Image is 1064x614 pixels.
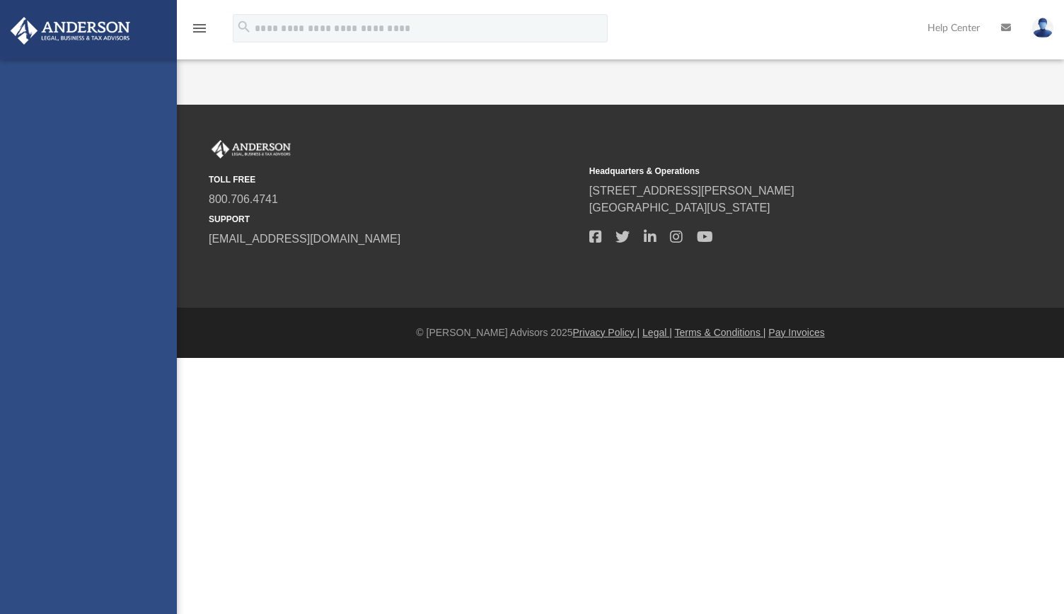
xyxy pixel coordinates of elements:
a: Legal | [642,327,672,338]
small: TOLL FREE [209,173,579,186]
a: Pay Invoices [768,327,824,338]
a: [EMAIL_ADDRESS][DOMAIN_NAME] [209,233,400,245]
a: [GEOGRAPHIC_DATA][US_STATE] [589,202,770,214]
small: SUPPORT [209,213,579,226]
div: © [PERSON_NAME] Advisors 2025 [177,325,1064,340]
a: 800.706.4741 [209,193,278,205]
a: Privacy Policy | [573,327,640,338]
a: menu [191,27,208,37]
img: User Pic [1032,18,1053,38]
small: Headquarters & Operations [589,165,960,178]
a: Terms & Conditions | [675,327,766,338]
a: [STREET_ADDRESS][PERSON_NAME] [589,185,794,197]
i: menu [191,20,208,37]
img: Anderson Advisors Platinum Portal [6,17,134,45]
img: Anderson Advisors Platinum Portal [209,140,294,158]
i: search [236,19,252,35]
